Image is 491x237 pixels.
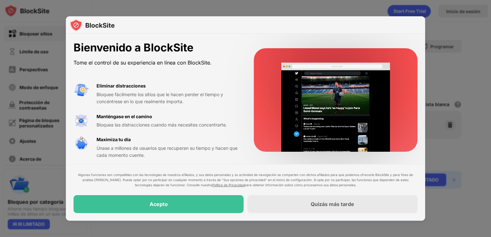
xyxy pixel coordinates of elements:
font: Bloquee fácilmente los sitios que le hacen perder el tiempo y concéntrese en lo que realmente imp... [97,92,223,104]
font: Tome el control de su experiencia en línea con BlockSite. [74,59,212,66]
font: Algunas funciones son compatibles con las tecnologías de nuestros afiliados, y sus datos personal... [78,173,413,187]
font: Manténgase en el camino [97,114,152,119]
font: Bloquea las distracciones cuando más necesites concentrarte. [97,122,227,127]
font: Maximiza tu día [97,137,131,142]
font: Acepto [150,201,168,207]
font: Únase a millones de usuarios que recuperan su tiempo y hacen que cada momento cuente. [97,145,238,158]
font: Quizás más tarde [311,201,354,207]
img: value-focus.svg [74,113,89,128]
font: para obtener información sobre cómo procesamos sus datos personales. [245,183,356,187]
img: value-avoid-distractions.svg [74,82,89,98]
img: logo-blocksite.svg [70,19,115,32]
font: Bienvenido a BlockSite [74,41,193,54]
font: Eliminar distracciones [97,83,146,88]
img: value-safe-time.svg [74,136,89,151]
a: Política de Privacidad [212,183,245,187]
